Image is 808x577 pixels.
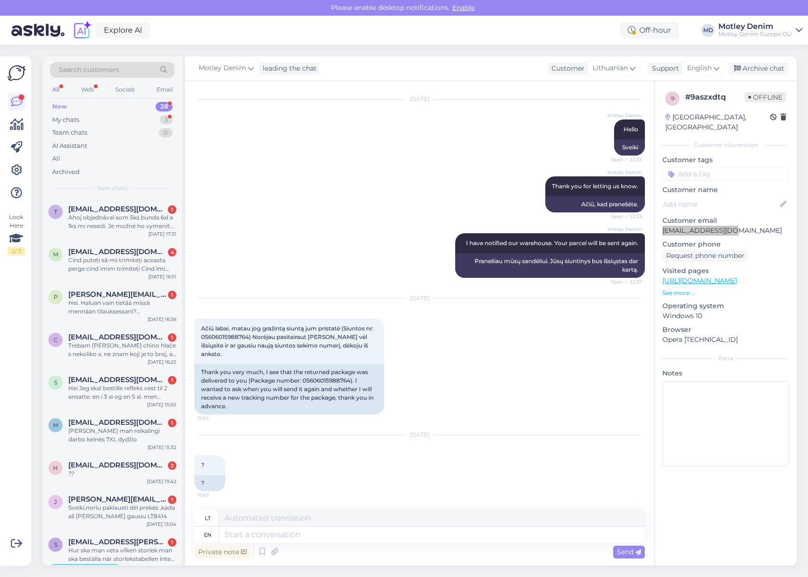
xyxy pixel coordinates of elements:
div: [GEOGRAPHIC_DATA], [GEOGRAPHIC_DATA] [665,112,770,132]
div: leading the chat [259,64,317,73]
span: P [54,293,58,301]
span: miroslavrozko48@gmail.com [68,418,167,427]
span: Search customers [59,65,119,75]
p: [EMAIL_ADDRESS][DOMAIN_NAME] [662,226,789,236]
div: AI Assistant [52,141,87,151]
div: [DATE] [194,95,645,103]
span: Motley Denim [199,63,246,73]
p: Visited pages [662,266,789,276]
span: Thank you for letting us know. [552,183,638,190]
span: 17:43 [197,492,233,499]
span: Motley Denim [606,169,642,176]
div: New [52,102,67,111]
div: 0 [159,128,173,137]
div: [DATE] 15:50 [147,401,176,408]
a: Motley DenimMotley Denim Europe OÜ [718,23,802,38]
div: 1 [168,538,176,547]
div: 1 [168,419,176,427]
div: Customer information [662,141,789,149]
p: Notes [662,368,789,378]
div: Support [648,64,679,73]
span: Offline [744,92,786,102]
span: Svante.hjorth@gmail.com [68,538,167,546]
div: Archive chat [728,62,788,75]
div: [DATE] 16:25 [147,358,176,366]
div: MD [701,24,715,37]
div: Sveiki [614,139,645,156]
span: Ačiū labai, matau jog gražintą siuntą jum pristatė (Siuntos nr: 05606015988764) Norėjau pasiteira... [201,325,375,357]
p: Customer email [662,216,789,226]
p: Customer tags [662,155,789,165]
div: [DATE] 17:31 [148,230,176,238]
span: Hello [624,126,638,133]
a: [URL][DOMAIN_NAME] [662,276,737,285]
img: explore-ai [72,20,92,40]
span: Enable [450,3,477,12]
p: Browser [662,325,789,335]
span: 17:34 [197,415,233,422]
div: Email [155,83,174,96]
div: Hei Jeg skal bestille refleks vest til 2 ansatte. en i 3 xl og en 5 xl. men systemet deres lar me... [68,384,176,401]
p: Opera [TECHNICAL_ID] [662,335,789,345]
div: Cind puteți să-mi trimiteți aceasta perge cind imim trimiteți Cind îmi trimiteți aceasta pereche ... [68,256,176,273]
div: 1 [168,376,176,385]
div: 28 [156,102,173,111]
div: Extra [662,354,789,363]
div: Pranešiau mūsų sandėliui. Jūsų siuntinys bus išsiųstas dar kartą. [455,253,645,278]
p: Customer name [662,185,789,195]
div: [DATE] 15:32 [147,444,176,451]
span: Motley Denim [606,112,642,119]
span: Seen ✓ 22:33 [606,213,642,220]
div: [DATE] [194,430,645,439]
div: Trebam [PERSON_NAME] chino hlače s nekoliko x. ne znam koji je to broj, ali mogu reći [PERSON_NAM... [68,341,176,358]
span: stian.liknes@ingka.ikea.com [68,376,167,384]
div: [DATE] 16:36 [147,316,176,323]
span: S [54,541,57,548]
div: Thank you very much, I see that the returned package was delivered to you (Package number: 056060... [194,364,384,414]
div: 1 [168,205,176,214]
div: Socials [113,83,137,96]
span: Motley Denim [606,226,642,233]
span: tomchlad@gmail.com [68,205,167,213]
span: h [53,464,58,471]
div: Ačiū, kad pranešėte. [545,196,645,212]
span: 9 [671,95,674,102]
div: All [52,154,60,164]
span: Lithuanian [593,63,628,73]
span: I have notified our warehouse. Your parcel will be sent again. [466,239,638,247]
span: j [54,498,57,505]
div: My chats [52,115,79,125]
div: All [50,83,61,96]
div: en [204,527,211,543]
div: Hei. Haluan vain tietää missä mennään tilauksessani? Tilausnumeroni on FI42642. :-) [68,299,176,316]
div: 1 [168,495,176,504]
span: English [687,63,712,73]
a: Explore AI [96,22,150,38]
span: Seen ✓ 22:37 [606,278,642,285]
p: Customer phone [662,239,789,249]
div: 2 / 3 [8,247,25,256]
div: [DATE] 13:42 [147,478,176,485]
img: Askly Logo [8,64,26,82]
div: Motley Denim Europe OÜ [718,30,792,38]
input: Add name [663,199,778,210]
div: [DATE] [194,294,645,302]
p: Windows 10 [662,311,789,321]
div: Team chats [52,128,87,137]
div: 4 [168,248,176,256]
span: Seen ✓ 22:33 [606,156,642,163]
span: ? [201,461,204,468]
div: Off-hour [620,22,679,39]
div: [DATE] 13:04 [147,521,176,528]
span: cmsadsoul50@gmail.com [68,333,167,341]
div: 1 [168,333,176,342]
span: hlt@os.dk [68,461,167,469]
span: m [53,421,58,429]
div: 2 [168,461,176,470]
span: s [54,379,57,386]
span: Paulus.Markkula@gmail.com [68,290,167,299]
div: [PERSON_NAME] man reikalingi darbo kelnės 7XL dydžio [68,427,176,444]
div: Request phone number [662,249,748,262]
p: See more ... [662,289,789,297]
div: 3 [160,115,173,125]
